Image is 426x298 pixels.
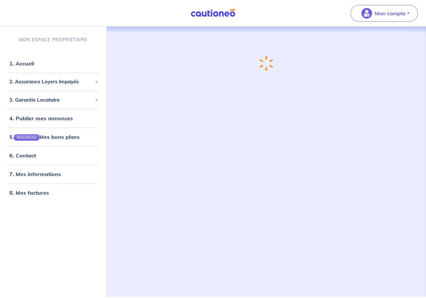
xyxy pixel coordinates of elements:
a: 8. Mes factures [9,189,49,196]
span: 3. Garantie Locataire [9,96,92,104]
button: illu_account_valid_menu.svgMon compte [350,5,418,22]
div: 5.NOUVEAUMes bons plans [3,130,104,144]
a: 7. Mes informations [9,171,61,177]
a: 5.NOUVEAUMes bons plans [9,134,80,140]
div: 7. Mes informations [3,167,104,181]
img: Cautioneo [188,9,238,17]
div: 6. Contact [3,149,104,162]
div: 2. Assurance Loyers Impayés [3,75,104,88]
span: 2. Assurance Loyers Impayés [9,78,92,86]
a: 4. Publier mes annonces [9,115,73,122]
a: 6. Contact [9,152,36,159]
a: 1. Accueil [9,60,34,67]
img: illu_account_valid_menu.svg [361,8,372,19]
p: Mon compte [375,9,406,17]
div: 8. Mes factures [3,186,104,199]
div: 1. Accueil [3,57,104,70]
div: 4. Publier mes annonces [3,112,104,125]
div: 3. Garantie Locataire [3,93,104,106]
p: MON ESPACE PROPRIÉTAIRE [19,37,88,43]
img: loading-spinner [260,56,273,71]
